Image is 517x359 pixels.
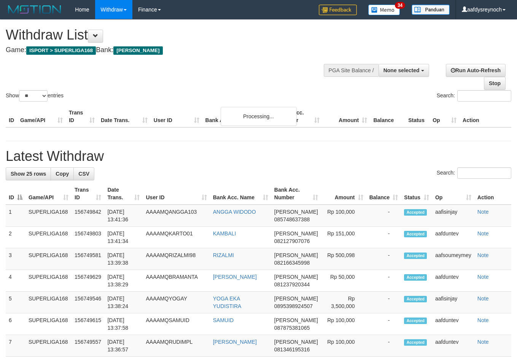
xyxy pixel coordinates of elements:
[366,183,401,205] th: Balance: activate to sort column ascending
[6,46,337,54] h4: Game: Bank:
[151,106,202,127] th: User ID
[25,270,72,292] td: SUPERLIGA168
[404,253,427,259] span: Accepted
[72,248,104,270] td: 156749581
[321,183,366,205] th: Amount: activate to sort column ascending
[72,227,104,248] td: 156749803
[113,46,162,55] span: [PERSON_NAME]
[457,90,511,102] input: Search:
[379,64,429,77] button: None selected
[477,252,489,258] a: Note
[25,227,72,248] td: SUPERLIGA168
[104,183,143,205] th: Date Trans.: activate to sort column ascending
[6,183,25,205] th: ID: activate to sort column descending
[274,325,310,331] span: Copy 087875381065 to clipboard
[72,335,104,357] td: 156749557
[477,274,489,280] a: Note
[73,167,94,180] a: CSV
[25,205,72,227] td: SUPERLIGA168
[6,27,337,43] h1: Withdraw List
[98,106,151,127] th: Date Trans.
[395,2,405,9] span: 34
[143,227,210,248] td: AAAAMQKARTO01
[366,205,401,227] td: -
[366,335,401,357] td: -
[437,167,511,179] label: Search:
[6,90,64,102] label: Show entries
[104,270,143,292] td: [DATE] 13:38:29
[321,270,366,292] td: Rp 50,000
[51,167,74,180] a: Copy
[432,205,474,227] td: aafisinjay
[477,295,489,302] a: Note
[477,339,489,345] a: Note
[274,295,318,302] span: [PERSON_NAME]
[274,230,318,237] span: [PERSON_NAME]
[437,90,511,102] label: Search:
[404,339,427,346] span: Accepted
[143,335,210,357] td: AAAAMQRUDIMPL
[321,248,366,270] td: Rp 500,098
[213,317,234,323] a: SAMUID
[213,295,242,309] a: YOGA EKA YUDISTIRA
[321,292,366,313] td: Rp 3,500,000
[72,183,104,205] th: Trans ID: activate to sort column ascending
[17,106,66,127] th: Game/API
[321,205,366,227] td: Rp 100,000
[104,205,143,227] td: [DATE] 13:41:36
[274,216,310,222] span: Copy 085748637388 to clipboard
[460,106,511,127] th: Action
[274,346,310,353] span: Copy 081346195316 to clipboard
[430,106,460,127] th: Op
[143,313,210,335] td: AAAAMQSAMUID
[25,183,72,205] th: Game/API: activate to sort column ascending
[484,77,506,90] a: Stop
[104,313,143,335] td: [DATE] 13:37:58
[274,317,318,323] span: [PERSON_NAME]
[432,270,474,292] td: aafduntev
[274,209,318,215] span: [PERSON_NAME]
[366,270,401,292] td: -
[6,313,25,335] td: 6
[319,5,357,15] img: Feedback.jpg
[446,64,506,77] a: Run Auto-Refresh
[72,313,104,335] td: 156749615
[210,183,271,205] th: Bank Acc. Name: activate to sort column ascending
[275,106,323,127] th: Bank Acc. Number
[213,230,236,237] a: KAMBALI
[368,5,400,15] img: Button%20Memo.svg
[404,274,427,281] span: Accepted
[321,227,366,248] td: Rp 151,000
[477,230,489,237] a: Note
[432,313,474,335] td: aafduntev
[213,274,257,280] a: [PERSON_NAME]
[56,171,69,177] span: Copy
[6,4,64,15] img: MOTION_logo.png
[366,227,401,248] td: -
[72,205,104,227] td: 156749842
[143,270,210,292] td: AAAAMQBRAMANTA
[404,318,427,324] span: Accepted
[477,209,489,215] a: Note
[213,209,256,215] a: ANGGA WIDODO
[143,292,210,313] td: AAAAMQYOGAY
[6,270,25,292] td: 4
[6,167,51,180] a: Show 25 rows
[366,313,401,335] td: -
[404,296,427,302] span: Accepted
[366,248,401,270] td: -
[432,227,474,248] td: aafduntev
[405,106,430,127] th: Status
[457,167,511,179] input: Search:
[25,248,72,270] td: SUPERLIGA168
[274,339,318,345] span: [PERSON_NAME]
[26,46,96,55] span: ISPORT > SUPERLIGA168
[25,313,72,335] td: SUPERLIGA168
[274,252,318,258] span: [PERSON_NAME]
[6,205,25,227] td: 1
[6,106,17,127] th: ID
[274,303,313,309] span: Copy 0895398924507 to clipboard
[66,106,98,127] th: Trans ID
[104,227,143,248] td: [DATE] 13:41:34
[11,171,46,177] span: Show 25 rows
